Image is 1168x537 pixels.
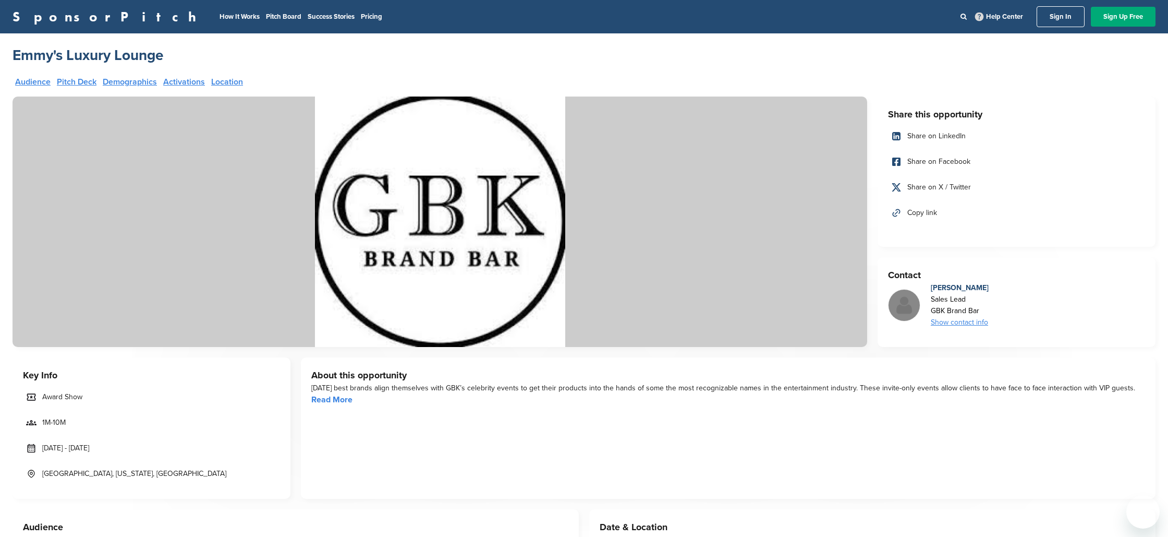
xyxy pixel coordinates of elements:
a: Sign In [1037,6,1085,27]
span: [DATE] - [DATE] [42,443,89,454]
a: Share on X / Twitter [888,176,1145,198]
div: Show contact info [931,317,989,328]
a: Emmy's Luxury Lounge [13,46,163,65]
a: Sign Up Free [1091,7,1155,27]
a: Read More [311,395,352,405]
div: Sales Lead [931,294,989,305]
a: SponsorPitch [13,10,203,23]
a: Activations [163,78,205,86]
a: Copy link [888,202,1145,224]
span: Award Show [42,391,82,403]
span: Share on LinkedIn [907,130,966,142]
div: [DATE] best brands align themselves with GBK’s celebrity events to get their products into the ha... [311,383,1145,394]
a: Audience [15,78,51,86]
a: Share on LinkedIn [888,125,1145,147]
a: Location [211,78,243,86]
h3: Share this opportunity [888,107,1145,122]
span: 1M-10M [42,417,66,428]
img: Missing [889,290,920,321]
div: GBK Brand Bar [931,305,989,317]
h3: Key Info [23,368,280,383]
a: Pricing [361,13,382,21]
img: Sponsorpitch & [13,97,867,347]
h3: About this opportunity [311,368,1145,383]
a: Demographics [103,78,157,86]
a: Pitch Board [266,13,301,21]
span: Share on X / Twitter [907,182,971,193]
span: Share on Facebook [907,156,970,168]
a: Help Center [973,10,1025,23]
iframe: Button to launch messaging window [1126,495,1160,529]
h3: Contact [888,268,1145,282]
a: Share on Facebook [888,151,1145,173]
a: How It Works [220,13,260,21]
h3: Date & Location [600,520,1145,534]
a: Success Stories [308,13,355,21]
div: [PERSON_NAME] [931,282,989,294]
span: [GEOGRAPHIC_DATA], [US_STATE], [GEOGRAPHIC_DATA] [42,468,226,480]
a: Pitch Deck [57,78,96,86]
h3: Audience [23,520,568,534]
span: Copy link [907,207,937,219]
